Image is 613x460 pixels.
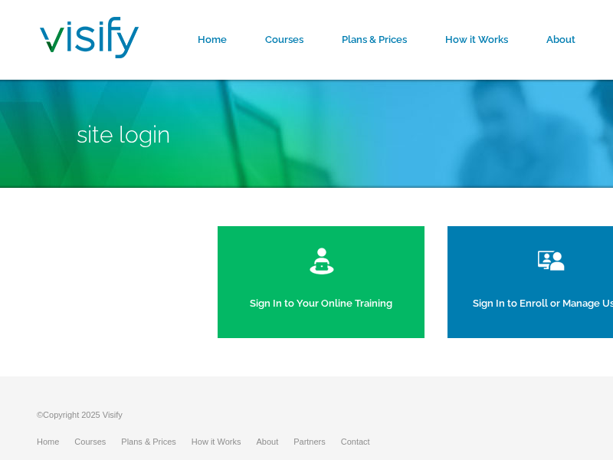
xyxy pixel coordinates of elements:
[256,437,293,446] a: About
[43,410,123,419] span: Copyright 2025 Visify
[121,437,192,446] a: Plans & Prices
[40,17,139,58] img: Visify Training
[37,407,385,430] p: ©
[74,437,121,446] a: Courses
[192,437,257,446] a: How it Works
[77,121,170,148] span: Site Login
[308,245,335,276] img: training
[341,437,385,446] a: Contact
[37,437,74,446] a: Home
[218,226,425,338] a: Sign In to Your Online Training
[293,437,341,446] a: Partners
[534,245,569,276] img: manage users
[40,41,139,63] a: Visify Training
